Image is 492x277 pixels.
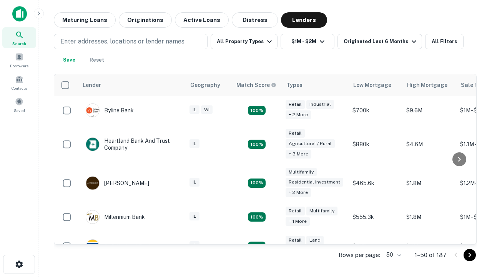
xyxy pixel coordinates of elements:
td: $465.6k [349,164,402,203]
div: Lender [83,80,101,90]
div: IL [189,139,199,148]
a: Search [2,27,36,48]
button: All Filters [425,34,464,49]
th: High Mortgage [402,74,456,96]
p: Rows per page: [339,250,380,260]
div: Types [286,80,303,90]
th: Lender [78,74,186,96]
div: + 2 more [286,188,311,197]
a: Saved [2,94,36,115]
h6: Match Score [236,81,275,89]
button: Maturing Loans [54,12,116,28]
img: capitalize-icon.png [12,6,27,22]
div: High Mortgage [407,80,447,90]
button: Enter addresses, locations or lender names [54,34,208,49]
img: picture [86,210,99,224]
div: Agricultural / Rural [286,139,335,148]
div: OLD National Bank [86,239,152,253]
iframe: Chat Widget [454,191,492,228]
button: Originated Last 6 Months [337,34,422,49]
div: 50 [383,249,402,260]
div: Matching Properties: 17, hasApolloMatch: undefined [248,140,266,149]
div: Capitalize uses an advanced AI algorithm to match your search with the best lender. The match sco... [236,81,276,89]
div: + 3 more [286,150,311,159]
div: + 2 more [286,110,311,119]
div: Heartland Bank And Trust Company [86,137,178,151]
img: picture [86,104,99,117]
div: Millennium Bank [86,210,145,224]
div: Multifamily [306,207,337,215]
td: $715k [349,232,402,261]
span: Contacts [12,85,27,91]
td: $1.8M [402,164,456,203]
div: Retail [286,129,305,138]
th: Low Mortgage [349,74,402,96]
img: picture [86,240,99,253]
img: picture [86,138,99,151]
button: Distress [232,12,278,28]
th: Geography [186,74,232,96]
td: $880k [349,125,402,164]
div: Originated Last 6 Months [344,37,419,46]
button: Lenders [281,12,327,28]
span: Saved [14,107,25,113]
td: $9.6M [402,96,456,125]
div: [PERSON_NAME] [86,176,149,190]
button: Save your search to get updates of matches that match your search criteria. [57,52,81,68]
div: Retail [286,236,305,245]
p: 1–50 of 187 [415,250,447,260]
a: Contacts [2,72,36,93]
td: $4.6M [402,125,456,164]
div: Multifamily [286,168,317,177]
div: Industrial [306,100,334,109]
div: IL [189,178,199,187]
div: Residential Investment [286,178,343,187]
div: Matching Properties: 20, hasApolloMatch: undefined [248,106,266,115]
div: Land [306,236,324,245]
td: $700k [349,96,402,125]
div: Matching Properties: 16, hasApolloMatch: undefined [248,212,266,222]
td: $4M [402,232,456,261]
div: Byline Bank [86,103,134,117]
div: WI [201,105,213,114]
div: IL [189,105,199,114]
button: Originations [119,12,172,28]
span: Borrowers [10,63,28,69]
div: Geography [190,80,220,90]
th: Capitalize uses an advanced AI algorithm to match your search with the best lender. The match sco... [232,74,282,96]
td: $1.8M [402,202,456,232]
div: IL [189,241,199,250]
div: Retail [286,100,305,109]
td: $555.3k [349,202,402,232]
button: $1M - $2M [281,34,334,49]
div: Matching Properties: 18, hasApolloMatch: undefined [248,242,266,251]
button: Go to next page [464,249,476,261]
div: IL [189,212,199,221]
div: + 1 more [286,217,310,226]
button: All Property Types [211,34,278,49]
img: picture [86,177,99,190]
button: Active Loans [175,12,229,28]
div: Retail [286,207,305,215]
a: Borrowers [2,50,36,70]
div: Low Mortgage [353,80,391,90]
button: Reset [85,52,109,68]
div: Matching Properties: 27, hasApolloMatch: undefined [248,179,266,188]
th: Types [282,74,349,96]
span: Search [12,40,26,47]
p: Enter addresses, locations or lender names [60,37,184,46]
